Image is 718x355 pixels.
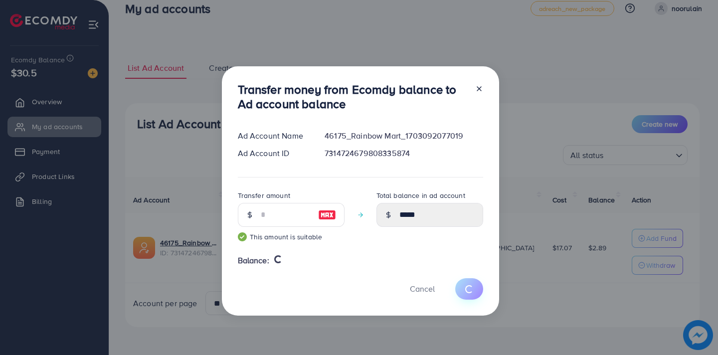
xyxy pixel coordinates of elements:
span: Balance: [238,255,269,266]
div: Ad Account ID [230,148,317,159]
div: 7314724679808335874 [317,148,491,159]
small: This amount is suitable [238,232,345,242]
span: Cancel [410,283,435,294]
div: 46175_Rainbow Mart_1703092077019 [317,130,491,142]
div: Ad Account Name [230,130,317,142]
label: Transfer amount [238,190,290,200]
img: guide [238,232,247,241]
button: Cancel [397,278,447,300]
label: Total balance in ad account [376,190,465,200]
img: image [318,209,336,221]
h3: Transfer money from Ecomdy balance to Ad account balance [238,82,467,111]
